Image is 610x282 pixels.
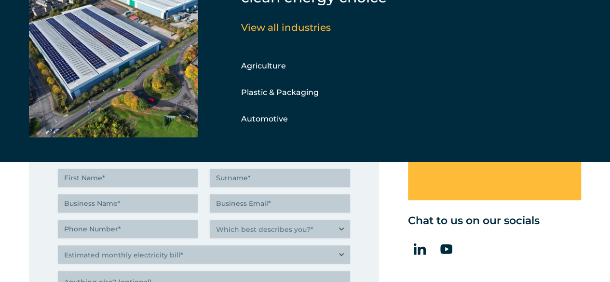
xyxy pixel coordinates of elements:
[241,61,286,70] a: Agriculture
[241,114,288,123] a: Automotive
[241,22,331,33] a: View all industries
[210,169,350,187] input: Surname*
[58,194,198,213] input: Business Name*
[210,194,350,213] input: Business Email*
[408,215,581,227] h5: Chat to us on our socials
[241,88,319,97] a: Plastic & Packaging
[58,220,198,238] input: Phone Number*
[58,169,198,187] input: First Name*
